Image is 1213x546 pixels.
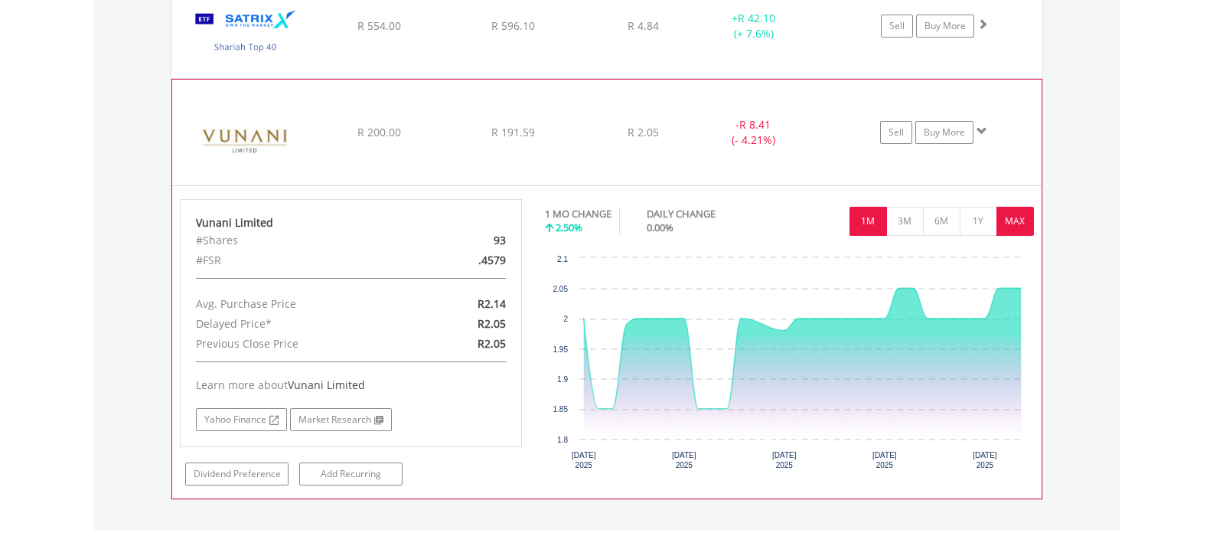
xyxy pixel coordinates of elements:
span: R 191.59 [491,125,535,139]
text: [DATE] 2025 [572,451,596,469]
a: Yahoo Finance [196,408,287,431]
a: Buy More [916,15,974,38]
div: + (+ 7.6%) [696,11,812,41]
a: Add Recurring [299,463,403,486]
div: #FSR [184,250,406,270]
svg: Interactive chart [545,250,1033,480]
text: 1.95 [553,345,569,354]
text: 1.8 [557,436,568,444]
text: 2.1 [557,255,568,263]
div: Delayed Price* [184,314,406,334]
span: R 42.10 [738,11,775,25]
span: 2.50% [556,221,582,234]
div: DAILY CHANGE [647,207,769,221]
span: R 200.00 [357,125,401,139]
div: .4579 [406,250,517,270]
span: R 2.05 [628,125,659,139]
a: Sell [880,121,912,144]
span: 0.00% [647,221,673,234]
img: EQU.ZA.VUN.png [180,99,311,181]
span: R 554.00 [357,18,401,33]
a: Dividend Preference [185,463,289,486]
text: 1.9 [557,375,568,384]
a: Market Research [290,408,392,431]
text: 2 [563,315,568,323]
text: [DATE] 2025 [672,451,696,469]
span: R 596.10 [491,18,535,33]
div: Avg. Purchase Price [184,294,406,314]
text: 2.05 [553,285,569,293]
div: #Shares [184,230,406,250]
text: [DATE] 2025 [973,451,997,469]
button: MAX [996,207,1034,236]
text: [DATE] 2025 [772,451,797,469]
a: Buy More [915,121,973,144]
div: 1 MO CHANGE [545,207,611,221]
div: Previous Close Price [184,334,406,354]
div: Vunani Limited [196,215,507,230]
span: R2.05 [478,316,506,331]
div: Learn more about [196,378,507,393]
div: 93 [406,230,517,250]
text: 1.85 [553,405,569,414]
div: Chart. Highcharts interactive chart. [545,250,1034,480]
button: 3M [886,207,924,236]
button: 1M [849,207,887,236]
span: Vunani Limited [288,378,365,392]
button: 1Y [960,207,997,236]
span: R2.14 [478,296,506,311]
span: R 4.84 [628,18,659,33]
a: Sell [881,15,913,38]
text: [DATE] 2025 [872,451,897,469]
button: 6M [923,207,960,236]
span: R2.05 [478,336,506,351]
span: R 8.41 [739,117,771,132]
div: - (- 4.21%) [696,117,810,148]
